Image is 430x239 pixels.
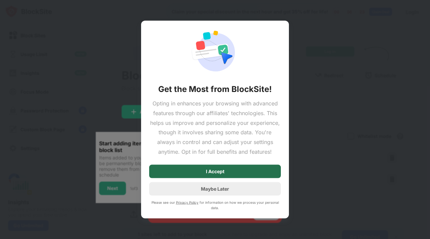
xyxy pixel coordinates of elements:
div: Get the Most from BlockSite! [158,84,272,95]
div: Opting in enhances your browsing with advanced features through our affiliates' technologies. Thi... [149,99,281,157]
img: action-permission-required.svg [191,29,239,76]
div: I Accept [206,169,224,174]
a: Privacy Policy [176,200,199,204]
div: Please see our for information on how we process your personal data. [149,199,281,210]
div: Maybe Later [201,186,229,192]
